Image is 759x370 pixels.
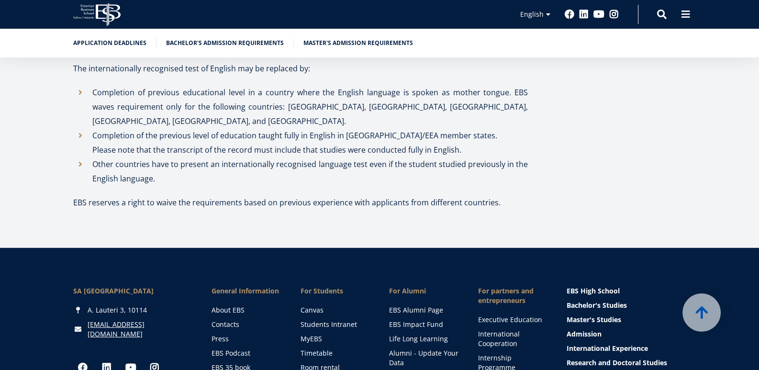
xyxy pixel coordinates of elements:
[389,305,459,315] a: EBS Alumni Page
[389,286,459,296] span: For Alumni
[73,38,146,48] a: Application deadlines
[389,334,459,344] a: Life Long Learning
[212,286,281,296] span: General Information
[300,334,370,344] a: MyEBS
[303,38,413,48] a: Master's admission requirements
[567,358,686,368] a: Research and Doctoral Studies
[73,85,528,128] li: Completion of previous educational level in a country where the English language is spoken as mot...
[212,305,281,315] a: About EBS
[73,195,528,210] p: EBS reserves a right to waive the requirements based on previous experience with applicants from ...
[73,128,528,157] li: Completion of the previous level of education taught fully in English in [GEOGRAPHIC_DATA]/EEA me...
[478,286,548,305] span: For partners and entrepreneurs
[567,315,686,325] a: Master's Studies
[567,329,686,339] a: Admission
[300,305,370,315] a: Canvas
[389,320,459,329] a: EBS Impact Fund
[73,286,192,296] div: SA [GEOGRAPHIC_DATA]
[593,10,604,19] a: Youtube
[478,329,548,348] a: International Cooperation
[609,10,619,19] a: Instagram
[212,348,281,358] a: EBS Podcast
[567,301,686,310] a: Bachelor's Studies
[88,320,192,339] a: [EMAIL_ADDRESS][DOMAIN_NAME]
[567,344,686,353] a: International Experience
[73,305,192,315] div: A. Lauteri 3, 10114
[212,320,281,329] a: Contacts
[567,286,686,296] a: EBS High School
[389,348,459,368] a: Alumni - Update Your Data
[73,157,528,186] li: Other countries have to present an internationally recognised language test even if the student s...
[300,320,370,329] a: Students Intranet
[300,286,370,296] a: For Students
[565,10,574,19] a: Facebook
[73,61,528,76] p: The internationally recognised test of English may be replaced by:
[300,348,370,358] a: Timetable
[579,10,589,19] a: Linkedin
[212,334,281,344] a: Press
[166,38,284,48] a: Bachelor's admission requirements
[478,315,548,325] a: Executive Education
